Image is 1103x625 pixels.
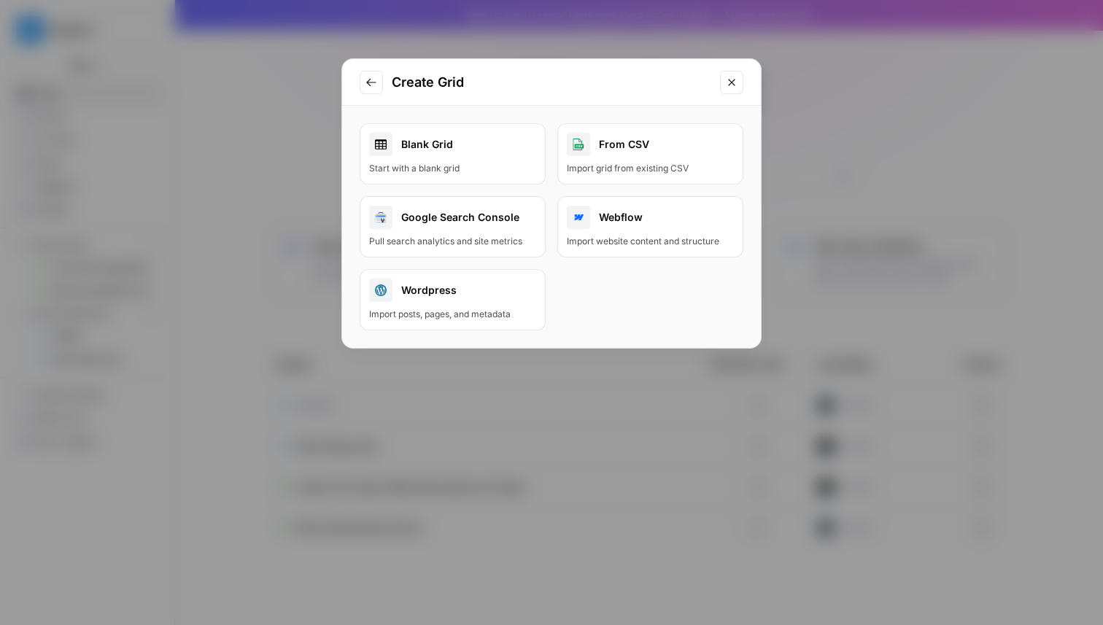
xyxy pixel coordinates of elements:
button: Go to previous step [360,71,383,94]
h2: Create Grid [392,72,711,93]
div: Import posts, pages, and metadata [369,308,536,321]
button: Google Search ConsolePull search analytics and site metrics [360,196,546,257]
div: Pull search analytics and site metrics [369,235,536,248]
div: Blank Grid [369,133,536,156]
div: Wordpress [369,279,536,302]
button: WebflowImport website content and structure [557,196,743,257]
a: Blank GridStart with a blank grid [360,123,546,185]
div: Start with a blank grid [369,162,536,175]
div: Google Search Console [369,206,536,229]
button: WordpressImport posts, pages, and metadata [360,269,546,330]
div: Import grid from existing CSV [567,162,734,175]
div: Import website content and structure [567,235,734,248]
div: From CSV [567,133,734,156]
div: Webflow [567,206,734,229]
button: From CSVImport grid from existing CSV [557,123,743,185]
button: Close modal [720,71,743,94]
